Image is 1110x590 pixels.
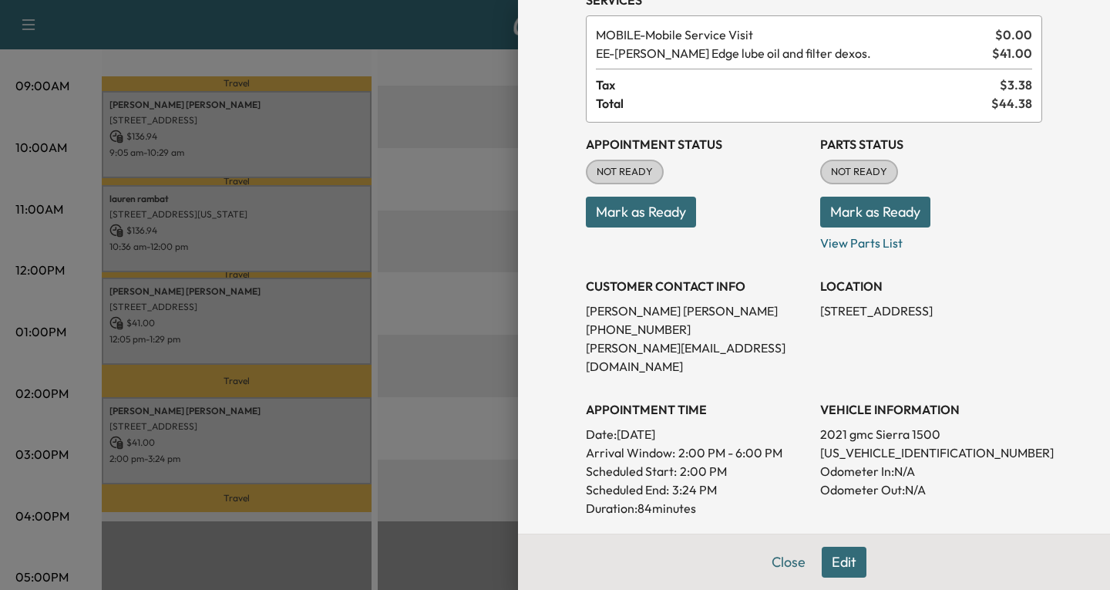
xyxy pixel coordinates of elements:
p: Scheduled Start: [586,462,677,480]
p: Arrival Window: [586,443,808,462]
span: $ 41.00 [992,44,1032,62]
h3: APPOINTMENT TIME [586,400,808,419]
p: 2021 gmc Sierra 1500 [820,425,1042,443]
button: Close [762,547,816,578]
h3: LOCATION [820,277,1042,295]
button: Mark as Ready [586,197,696,228]
span: Total [596,94,991,113]
h3: VEHICLE INFORMATION [820,400,1042,419]
span: Tax [596,76,1000,94]
span: $ 44.38 [991,94,1032,113]
span: $ 3.38 [1000,76,1032,94]
span: Mobile Service Visit [596,25,989,44]
p: [PERSON_NAME] [PERSON_NAME] [586,302,808,320]
p: [US_VEHICLE_IDENTIFICATION_NUMBER] [820,443,1042,462]
p: 3:24 PM [672,480,717,499]
span: Ewing Edge lube oil and filter dexos. [596,44,986,62]
p: [STREET_ADDRESS] [820,302,1042,320]
p: Duration: 84 minutes [586,499,808,518]
p: Odometer Out: N/A [820,480,1042,499]
p: Odometer In: N/A [820,462,1042,480]
span: $ 0.00 [995,25,1032,44]
h3: CUSTOMER CONTACT INFO [586,277,808,295]
h3: Parts Status [820,135,1042,153]
span: NOT READY [822,164,896,180]
p: View Parts List [820,228,1042,252]
button: Mark as Ready [820,197,930,228]
p: [PHONE_NUMBER] [586,320,808,339]
p: Date: [DATE] [586,425,808,443]
p: 2:00 PM [680,462,727,480]
p: Scheduled End: [586,480,669,499]
span: 2:00 PM - 6:00 PM [678,443,782,462]
button: Edit [822,547,866,578]
p: [PERSON_NAME][EMAIL_ADDRESS][DOMAIN_NAME] [586,339,808,376]
h3: Appointment Status [586,135,808,153]
span: NOT READY [587,164,662,180]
